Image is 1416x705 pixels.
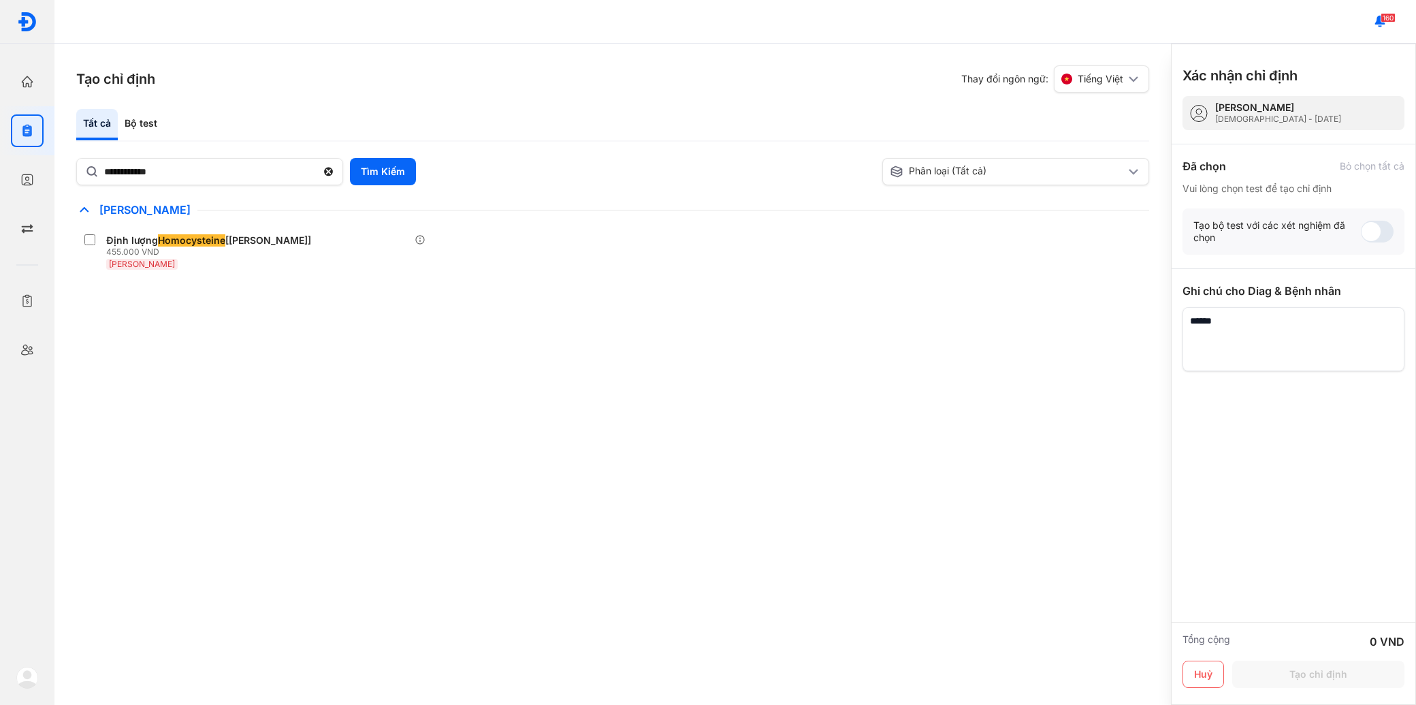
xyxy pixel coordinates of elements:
div: 0 VND [1370,633,1404,650]
div: [DEMOGRAPHIC_DATA] - [DATE] [1215,114,1341,125]
span: 160 [1381,13,1396,22]
button: Tìm Kiếm [350,158,416,185]
div: 455.000 VND [106,247,317,257]
button: Tạo chỉ định [1232,661,1404,688]
span: Homocysteine [158,234,225,247]
div: Phân loại (Tất cả) [890,165,1125,178]
img: logo [17,12,37,32]
div: Ghi chú cho Diag & Bệnh nhân [1182,283,1404,299]
div: Tổng cộng [1182,633,1230,650]
h3: Xác nhận chỉ định [1182,66,1298,85]
div: Tất cả [76,109,118,140]
img: logo [16,667,38,689]
h3: Tạo chỉ định [76,69,155,89]
button: Huỷ [1182,661,1224,688]
div: Tạo bộ test với các xét nghiệm đã chọn [1193,219,1361,244]
div: Định lượng [[PERSON_NAME]] [106,234,311,247]
span: [PERSON_NAME] [109,259,175,269]
div: [PERSON_NAME] [1215,101,1341,114]
span: [PERSON_NAME] [93,203,197,217]
div: Bỏ chọn tất cả [1340,160,1404,172]
span: Tiếng Việt [1078,73,1123,85]
div: Bộ test [118,109,164,140]
div: Vui lòng chọn test để tạo chỉ định [1182,183,1404,195]
div: Đã chọn [1182,158,1226,174]
div: Thay đổi ngôn ngữ: [961,65,1149,93]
